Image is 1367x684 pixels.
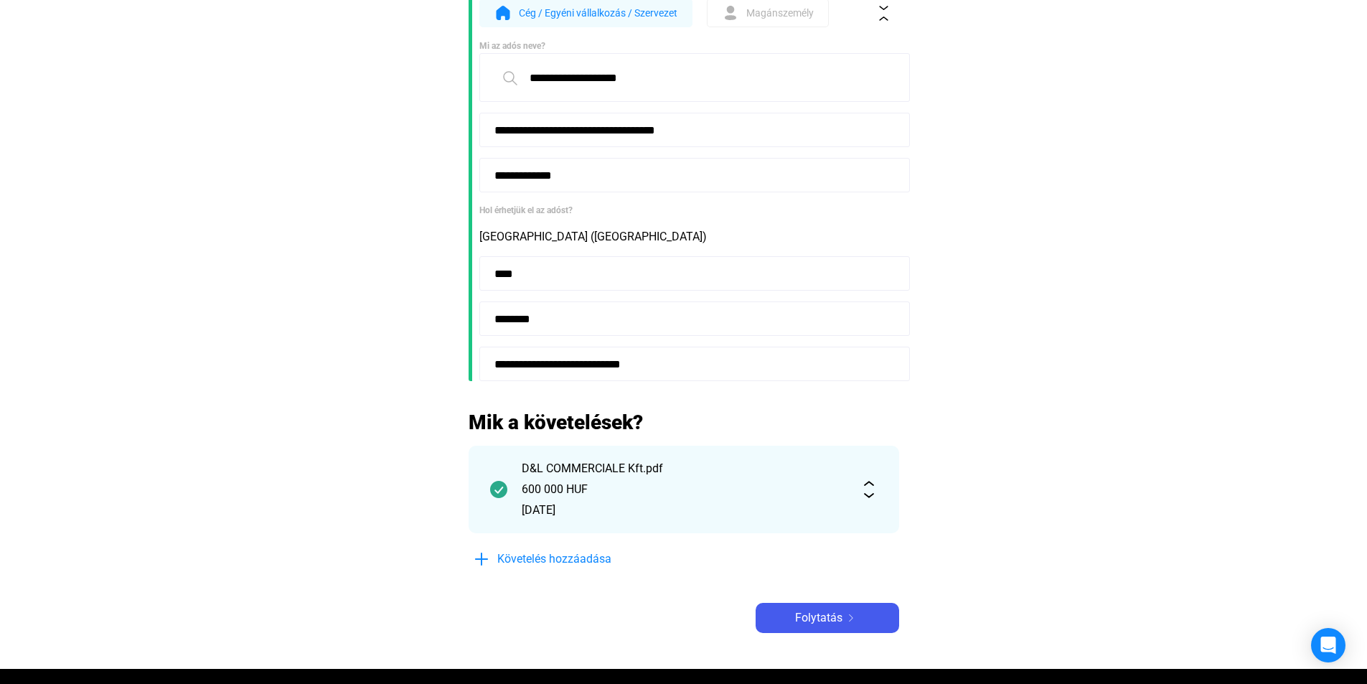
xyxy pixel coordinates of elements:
div: [GEOGRAPHIC_DATA] ([GEOGRAPHIC_DATA]) [479,228,899,245]
span: Magánszemély [746,4,814,22]
button: Folytatásarrow-right-white [756,603,899,633]
div: Open Intercom Messenger [1311,628,1345,662]
img: form-org [494,4,512,22]
button: plus-blueKövetelés hozzáadása [469,544,684,574]
img: form-ind [722,4,739,22]
span: Követelés hozzáadása [497,551,611,568]
img: expand [860,481,878,498]
span: Folytatás [795,609,842,627]
img: collapse [876,6,891,21]
div: [DATE] [522,502,846,519]
div: D&L COMMERCIALE Kft.pdf [522,460,846,477]
img: checkmark-darker-green-circle [490,481,507,498]
img: plus-blue [473,551,490,568]
h2: Mik a követelések? [469,410,899,435]
span: Cég / Egyéni vállalkozás / Szervezet [519,4,677,22]
img: arrow-right-white [842,614,860,622]
div: Mi az adós neve? [479,39,899,53]
div: Hol érhetjük el az adóst? [479,203,899,217]
div: 600 000 HUF [522,481,846,498]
